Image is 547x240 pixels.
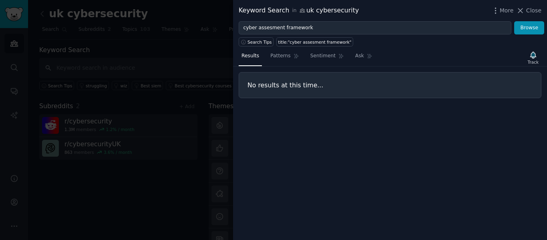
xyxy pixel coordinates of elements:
[239,37,273,46] button: Search Tips
[355,52,364,60] span: Ask
[276,37,353,46] a: title:"cyber assesment framework"
[270,52,290,60] span: Patterns
[528,59,539,65] div: Track
[267,50,302,66] a: Patterns
[239,21,511,35] input: Try a keyword related to your business
[500,6,514,15] span: More
[352,50,375,66] a: Ask
[526,6,541,15] span: Close
[491,6,514,15] button: More
[278,39,352,45] div: title:"cyber assesment framework"
[516,6,541,15] button: Close
[525,49,541,66] button: Track
[514,21,544,35] button: Browse
[247,81,533,89] h3: No results at this time...
[292,7,296,14] span: in
[241,52,259,60] span: Results
[308,50,347,66] a: Sentiment
[247,39,272,45] span: Search Tips
[310,52,336,60] span: Sentiment
[239,6,359,16] div: Keyword Search uk cybersecurity
[239,50,262,66] a: Results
